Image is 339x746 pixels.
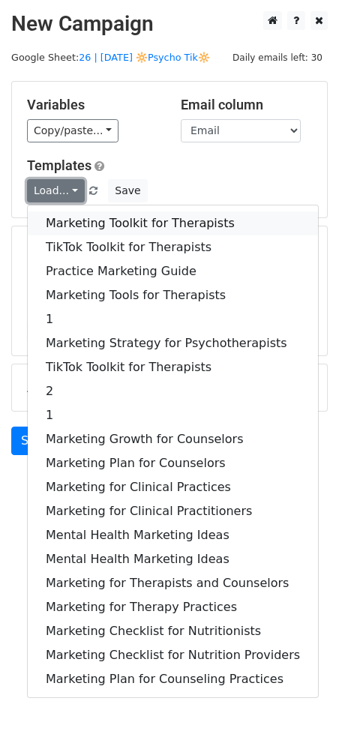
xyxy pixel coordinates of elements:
a: 26 | [DATE] 🔆Psycho Tik🔆 [79,52,210,63]
a: Marketing for Therapy Practices [28,595,318,619]
a: Copy/paste... [27,119,118,142]
a: Marketing Strategy for Psychotherapists [28,331,318,355]
h2: New Campaign [11,11,328,37]
a: Marketing Tools for Therapists [28,283,318,307]
a: Mental Health Marketing Ideas [28,523,318,547]
a: Marketing for Clinical Practices [28,475,318,499]
a: 1 [28,403,318,427]
a: Daily emails left: 30 [227,52,328,63]
h5: Email column [181,97,312,113]
a: TikTok Toolkit for Therapists [28,235,318,259]
a: Marketing Toolkit for Therapists [28,211,318,235]
h5: Variables [27,97,158,113]
span: Daily emails left: 30 [227,49,328,66]
a: 2 [28,379,318,403]
a: Practice Marketing Guide [28,259,318,283]
a: Marketing Checklist for Nutritionists [28,619,318,643]
a: Templates [27,157,91,173]
a: Marketing for Clinical Practitioners [28,499,318,523]
iframe: Chat Widget [264,674,339,746]
a: Marketing Growth for Counselors [28,427,318,451]
a: Send [11,427,61,455]
a: 1 [28,307,318,331]
small: Google Sheet: [11,52,210,63]
a: Marketing Plan for Counselors [28,451,318,475]
a: Marketing Checklist for Nutrition Providers [28,643,318,667]
a: TikTok Toolkit for Therapists [28,355,318,379]
a: Marketing Plan for Counseling Practices [28,667,318,691]
a: Marketing for Therapists and Counselors [28,571,318,595]
a: Mental Health Marketing Ideas [28,547,318,571]
a: Load... [27,179,85,202]
button: Save [108,179,147,202]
